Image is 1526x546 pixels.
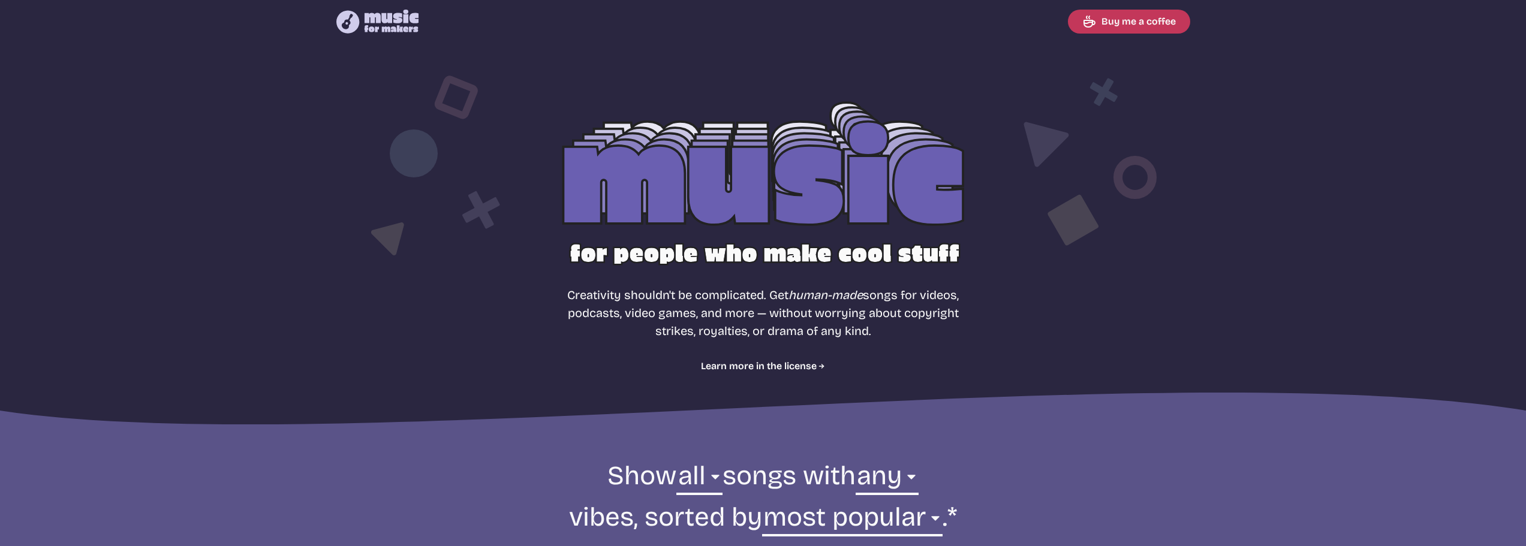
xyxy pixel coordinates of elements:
[676,458,722,500] select: genre
[856,458,919,500] select: vibe
[1068,10,1190,34] a: Buy me a coffee
[701,359,825,373] a: Learn more in the license
[567,286,959,340] p: Creativity shouldn't be complicated. Get songs for videos, podcasts, video games, and more — with...
[762,500,943,541] select: sorting
[788,288,863,302] i: human-made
